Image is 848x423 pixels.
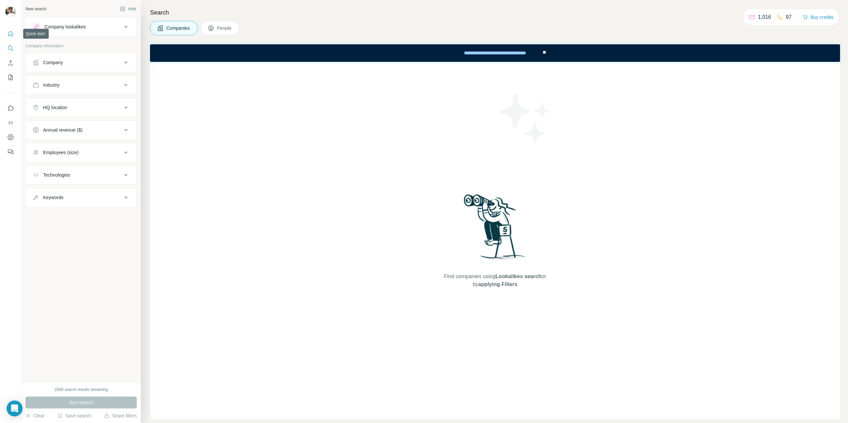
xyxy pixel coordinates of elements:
span: Find companies using or by [442,273,548,288]
button: Clear [26,412,44,419]
div: Company lookalikes [44,23,86,30]
button: Hide [115,4,141,14]
button: HQ location [26,100,136,115]
p: 1,016 [758,13,771,21]
button: Industry [26,77,136,93]
div: HQ location [43,104,67,111]
div: Annual revenue ($) [43,127,82,133]
button: Dashboard [5,131,16,143]
button: Enrich CSV [5,57,16,69]
button: Keywords [26,190,136,205]
button: Quick start [5,28,16,40]
div: New search [26,6,46,12]
div: Keywords [43,194,63,201]
span: applying Filters [478,281,517,287]
div: 2000 search results remaining [55,387,108,393]
button: Employees (size) [26,145,136,160]
button: Share filters [104,412,137,419]
iframe: Banner [150,44,840,62]
button: Company [26,55,136,70]
span: Lookalikes search [496,274,542,279]
button: Buy credits [803,13,833,22]
button: My lists [5,71,16,83]
button: Company lookalikes [26,19,136,35]
span: Companies [166,25,190,31]
button: Use Surfe on LinkedIn [5,102,16,114]
h4: Search [150,8,840,17]
img: Avatar [5,7,16,17]
button: Annual revenue ($) [26,122,136,138]
div: Technologies [43,172,70,178]
div: Industry [43,82,60,88]
button: Use Surfe API [5,117,16,129]
img: Surfe Illustration - Woman searching with binoculars [461,192,530,266]
div: Company [43,59,63,66]
p: Company information [26,43,137,49]
button: Feedback [5,146,16,158]
div: Open Intercom Messenger [7,401,23,416]
p: 97 [786,13,792,21]
button: Search [5,42,16,54]
div: Employees (size) [43,149,79,156]
button: Save search [57,412,91,419]
span: People [217,25,232,31]
img: Surfe Illustration - Stars [495,88,555,148]
button: Technologies [26,167,136,183]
